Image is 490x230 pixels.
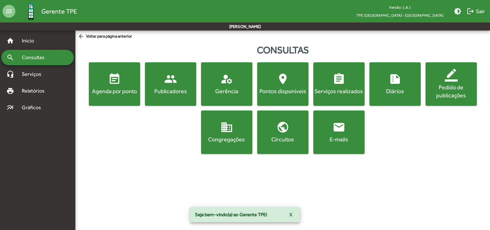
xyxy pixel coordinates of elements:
span: Relatórios [18,87,53,95]
div: Pontos disponíveis [258,87,307,95]
span: Gráficos [18,104,50,111]
div: Serviços realizados [315,87,363,95]
mat-icon: public [276,121,289,134]
div: Circuitos [258,135,307,143]
span: Serviços [18,70,50,78]
div: Consultas [75,43,490,57]
img: Logo [21,1,41,22]
mat-icon: location_on [276,73,289,85]
span: X [289,209,292,220]
mat-icon: domain [220,121,233,134]
div: Diários [371,87,419,95]
mat-icon: search [6,54,14,61]
mat-icon: menu [3,5,15,18]
mat-icon: email [333,121,345,134]
button: Pontos disponíveis [257,62,308,106]
a: Gerente TPE [15,1,77,22]
button: Publicadores [145,62,196,106]
mat-icon: event_note [108,73,121,85]
span: Início [18,37,43,45]
mat-icon: summarize [389,73,401,85]
mat-icon: multiline_chart [6,104,14,111]
div: Gerência [202,87,251,95]
button: Agenda por ponto [89,62,140,106]
mat-icon: manage_accounts [220,73,233,85]
button: Gerência [201,62,252,106]
button: Congregações [201,111,252,154]
button: Sair [464,5,487,17]
span: TPE [GEOGRAPHIC_DATA] - [GEOGRAPHIC_DATA] [351,11,449,19]
div: Congregações [202,135,251,143]
mat-icon: headset_mic [6,70,14,78]
mat-icon: brightness_medium [454,7,461,15]
mat-icon: border_color [445,69,458,82]
mat-icon: print [6,87,14,95]
span: Seja bem-vindo(a) ao Gerente TPE! [195,211,267,218]
mat-icon: logout [467,7,474,15]
button: Pedido de publicações [426,62,477,106]
span: Sair [467,5,485,17]
div: Versão: 1.8.1 [351,3,449,11]
div: E-mails [315,135,363,143]
mat-icon: assignment [333,73,345,85]
mat-icon: arrow_back [78,33,86,40]
span: Consultas [18,54,53,61]
button: E-mails [313,111,365,154]
div: Publicadores [146,87,195,95]
span: Voltar para página anterior [78,33,132,40]
button: X [284,209,298,220]
div: Pedido de publicações [427,83,476,99]
button: Serviços realizados [313,62,365,106]
mat-icon: home [6,37,14,45]
mat-icon: people [164,73,177,85]
span: Gerente TPE [41,6,77,16]
div: Agenda por ponto [90,87,139,95]
button: Circuitos [257,111,308,154]
button: Diários [369,62,421,106]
